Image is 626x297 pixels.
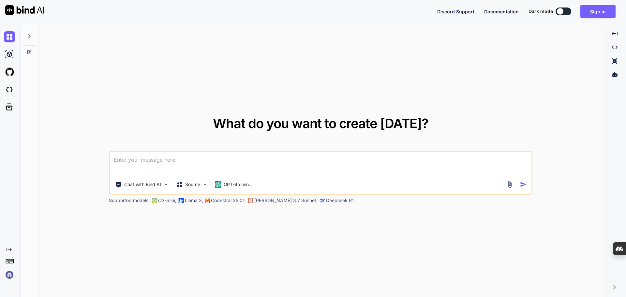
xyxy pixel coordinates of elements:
[506,181,514,188] img: attachment
[520,181,527,188] img: icon
[326,197,354,204] p: Deepseek R1
[580,5,616,18] button: Sign in
[4,49,15,60] img: ai-studio
[437,9,474,14] span: Discord Support
[320,198,325,203] img: claude
[484,8,519,15] button: Documentation
[202,182,208,187] img: Pick Models
[4,67,15,78] img: githubLight
[4,269,15,280] img: signin
[484,9,519,14] span: Documentation
[185,197,203,204] p: Llama 3,
[185,181,200,188] p: Source
[4,84,15,95] img: darkCloudIdeIcon
[529,8,553,15] span: Dark mode
[124,181,161,188] p: Chat with Bind AI
[215,181,221,188] img: GPT-4o mini
[109,197,150,204] p: Supported models:
[4,31,15,42] img: chat
[437,8,474,15] button: Discord Support
[211,197,246,204] p: Codestral 25.01,
[5,5,44,15] img: Bind AI
[158,197,176,204] p: O3-mini,
[248,198,253,203] img: claude
[163,182,169,187] img: Pick Tools
[213,115,428,131] span: What do you want to create [DATE]?
[224,181,251,188] p: GPT-4o min..
[152,198,157,203] img: GPT-4
[178,198,184,203] img: Llama2
[205,198,210,203] img: Mistral-AI
[254,197,318,204] p: [PERSON_NAME] 3.7 Sonnet,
